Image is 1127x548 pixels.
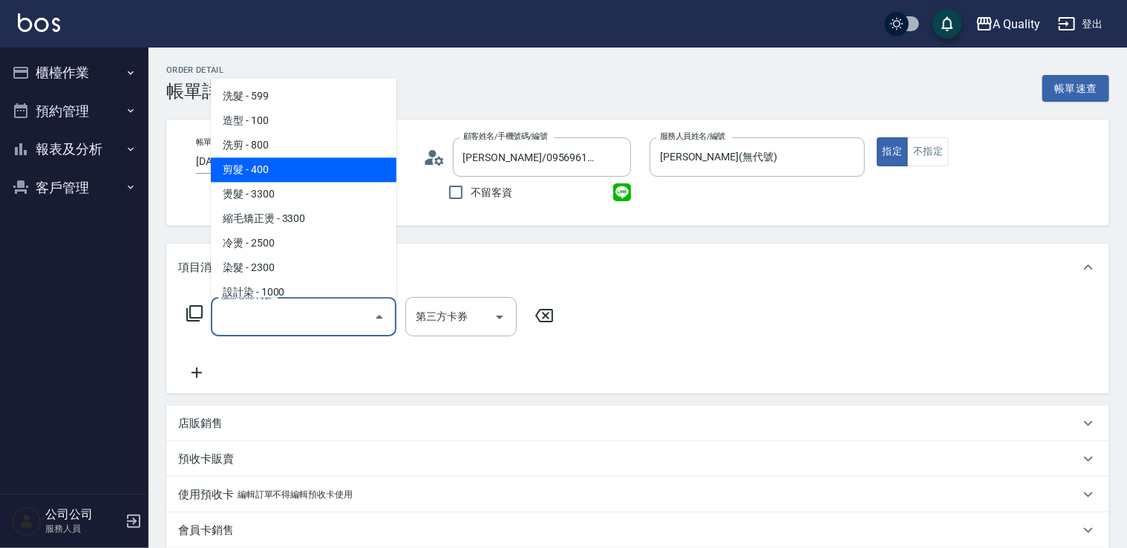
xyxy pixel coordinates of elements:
span: 染髮 - 2300 [211,255,396,280]
label: 服務人員姓名/編號 [660,131,725,142]
p: 店販銷售 [178,416,223,431]
label: 顧客姓名/手機號碼/編號 [463,131,548,142]
span: 洗剪 - 800 [211,133,396,157]
button: A Quality [970,9,1047,39]
p: 編輯訂單不得編輯預收卡使用 [238,487,353,503]
p: 預收卡販賣 [178,451,234,467]
span: 造型 - 100 [211,108,396,133]
span: 設計染 - 1000 [211,280,396,304]
button: 客戶管理 [6,169,143,207]
p: 使用預收卡 [178,487,234,503]
p: 服務人員 [45,522,121,535]
div: 預收卡販賣 [166,441,1109,477]
div: A Quality [993,15,1041,33]
span: 燙髮 - 3300 [211,182,396,206]
img: Person [12,506,42,536]
button: 帳單速查 [1042,75,1109,102]
button: save [932,9,962,39]
p: 會員卡銷售 [178,523,234,538]
div: 使用預收卡編輯訂單不得編輯預收卡使用 [166,477,1109,512]
button: Open [488,305,512,329]
span: 洗髮 - 599 [211,84,396,108]
img: Logo [18,13,60,32]
div: 會員卡銷售 [166,512,1109,548]
div: 項目消費 [166,244,1109,291]
button: 不指定 [907,137,949,166]
h5: 公司公司 [45,507,121,522]
h3: 帳單詳細 [166,81,238,102]
h2: Order detail [166,65,238,75]
button: 櫃檯作業 [6,53,143,92]
button: 指定 [877,137,909,166]
button: 登出 [1052,10,1109,38]
div: 項目消費 [166,291,1109,394]
span: 冷燙 - 2500 [211,231,396,255]
div: 店販銷售 [166,405,1109,441]
img: line_icon [613,183,631,201]
button: 預約管理 [6,92,143,131]
label: 帳單日期 [196,137,227,148]
span: 縮毛矯正燙 - 3300 [211,206,396,231]
button: Close [367,305,391,329]
span: 不留客資 [471,185,513,200]
button: 報表及分析 [6,130,143,169]
span: 剪髮 - 400 [211,157,396,182]
p: 項目消費 [178,260,223,275]
input: YYYY/MM/DD hh:mm [196,149,315,174]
